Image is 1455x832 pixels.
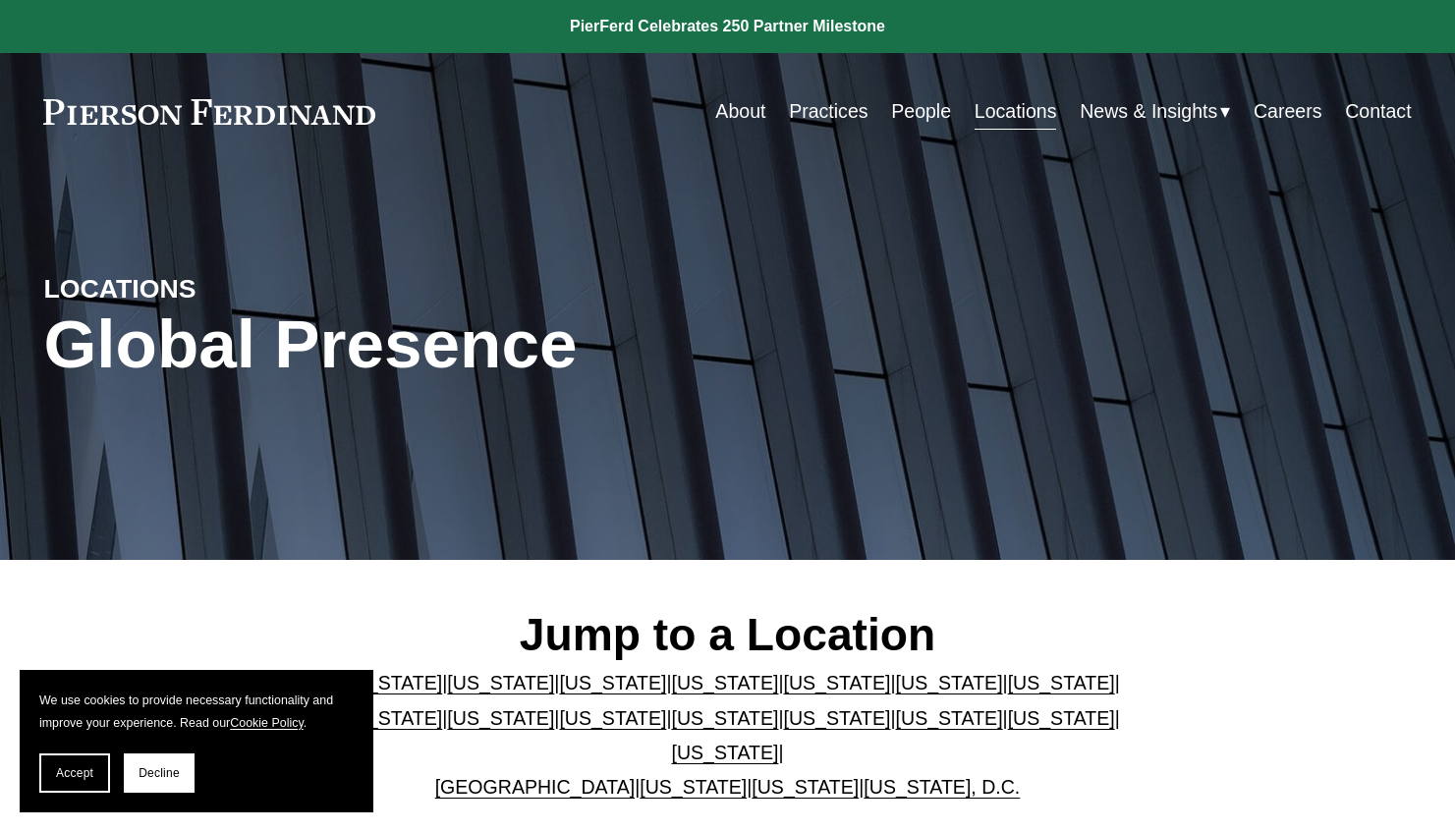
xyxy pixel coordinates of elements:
[1008,672,1115,693] a: [US_STATE]
[1008,707,1115,729] a: [US_STATE]
[891,92,951,131] a: People
[335,707,442,729] a: [US_STATE]
[43,305,955,383] h1: Global Presence
[56,766,93,780] span: Accept
[139,766,180,780] span: Decline
[784,672,891,693] a: [US_STATE]
[752,776,859,798] a: [US_STATE]
[43,273,385,306] h4: LOCATIONS
[640,776,747,798] a: [US_STATE]
[435,776,635,798] a: [GEOGRAPHIC_DATA]
[39,690,354,734] p: We use cookies to provide necessary functionality and improve your experience. Read our .
[1254,92,1322,131] a: Careers
[559,707,666,729] a: [US_STATE]
[447,672,554,693] a: [US_STATE]
[39,753,110,793] button: Accept
[671,707,778,729] a: [US_STATE]
[447,707,554,729] a: [US_STATE]
[864,776,1020,798] a: [US_STATE], D.C.
[1345,92,1411,131] a: Contact
[1080,94,1217,129] span: News & Insights
[335,672,442,693] a: [US_STATE]
[559,672,666,693] a: [US_STATE]
[896,707,1003,729] a: [US_STATE]
[671,672,778,693] a: [US_STATE]
[20,670,373,812] section: Cookie banner
[975,92,1057,131] a: Locations
[328,608,1126,663] h2: Jump to a Location
[124,753,195,793] button: Decline
[784,707,891,729] a: [US_STATE]
[789,92,867,131] a: Practices
[1080,92,1230,131] a: folder dropdown
[671,742,778,763] a: [US_STATE]
[896,672,1003,693] a: [US_STATE]
[715,92,765,131] a: About
[230,716,303,730] a: Cookie Policy
[328,666,1126,804] p: | | | | | | | | | | | | | | | | | |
